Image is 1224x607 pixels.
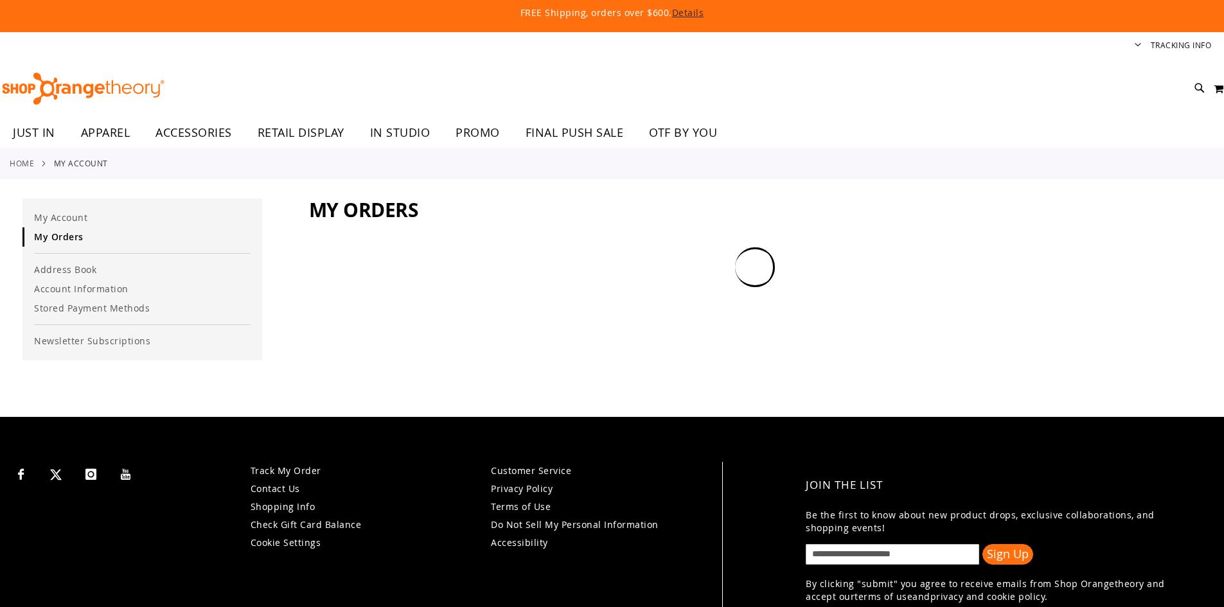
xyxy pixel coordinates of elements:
img: Twitter [50,469,62,480]
a: Tracking Info [1151,40,1212,51]
span: Sign Up [987,546,1029,561]
a: privacy and cookie policy. [930,590,1048,603]
a: APPAREL [68,118,143,148]
a: My Account [22,208,262,227]
span: APPAREL [81,118,130,147]
span: My Orders [309,197,419,223]
a: Address Book [22,260,262,279]
a: Visit our Youtube page [115,462,137,484]
a: Stored Payment Methods [22,299,262,318]
p: By clicking "submit" you agree to receive emails from Shop Orangetheory and accept our and [806,577,1194,603]
strong: My Account [54,157,108,169]
a: Accessibility [491,536,548,549]
a: Terms of Use [491,500,551,513]
span: JUST IN [13,118,55,147]
span: FINAL PUSH SALE [526,118,624,147]
a: FINAL PUSH SALE [513,118,637,148]
p: FREE Shipping, orders over $600. [227,6,998,19]
a: ACCESSORIES [143,118,245,148]
a: Track My Order [251,464,321,477]
a: RETAIL DISPLAY [245,118,357,148]
a: Privacy Policy [491,482,553,495]
a: Do Not Sell My Personal Information [491,518,659,531]
input: enter email [806,544,979,565]
span: OTF BY YOU [649,118,717,147]
span: ACCESSORIES [155,118,232,147]
p: Be the first to know about new product drops, exclusive collaborations, and shopping events! [806,509,1194,534]
a: Details [672,6,704,19]
a: Visit our X page [45,462,67,484]
a: OTF BY YOU [636,118,730,148]
a: Account Information [22,279,262,299]
a: Check Gift Card Balance [251,518,362,531]
a: My Orders [22,227,262,247]
a: Customer Service [491,464,571,477]
h4: Join the List [806,468,1194,502]
a: Cookie Settings [251,536,321,549]
button: Account menu [1135,40,1141,52]
a: Shopping Info [251,500,315,513]
a: IN STUDIO [357,118,443,148]
a: terms of use [855,590,912,603]
a: Contact Us [251,482,300,495]
a: Newsletter Subscriptions [22,331,262,351]
a: Visit our Facebook page [10,462,32,484]
span: IN STUDIO [370,118,430,147]
span: RETAIL DISPLAY [258,118,344,147]
a: Visit our Instagram page [80,462,102,484]
button: Sign Up [982,544,1033,565]
a: PROMO [443,118,513,148]
a: Home [10,157,34,169]
span: PROMO [456,118,500,147]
